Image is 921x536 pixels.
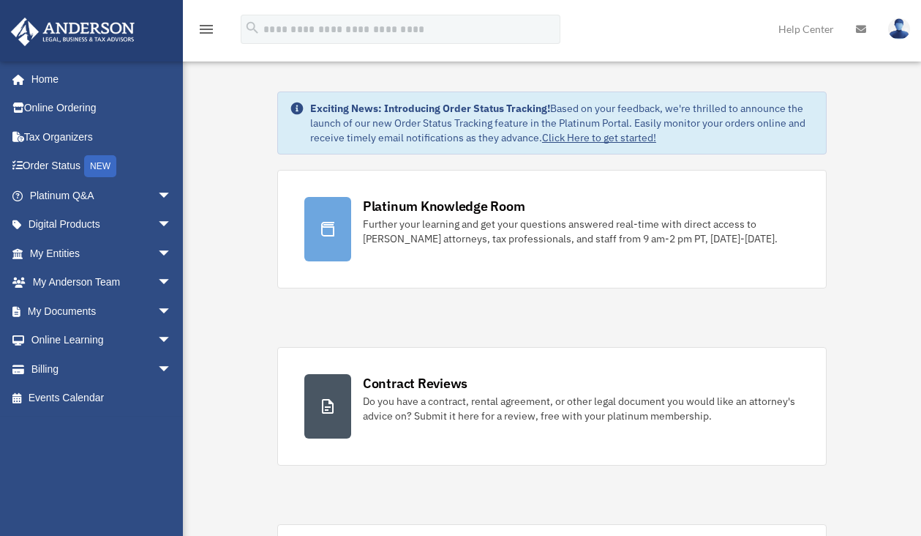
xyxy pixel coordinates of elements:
[10,297,194,326] a: My Documentsarrow_drop_down
[157,268,187,298] span: arrow_drop_down
[10,239,194,268] a: My Entitiesarrow_drop_down
[310,101,814,145] div: Based on your feedback, we're thrilled to announce the launch of our new Order Status Tracking fe...
[10,94,194,123] a: Online Ordering
[10,64,187,94] a: Home
[277,170,827,289] a: Platinum Knowledge Room Further your learning and get your questions answered real-time with dire...
[10,181,194,210] a: Platinum Q&Aarrow_drop_down
[888,18,910,40] img: User Pic
[84,155,116,177] div: NEW
[157,239,187,269] span: arrow_drop_down
[10,384,194,413] a: Events Calendar
[10,354,194,384] a: Billingarrow_drop_down
[10,268,194,297] a: My Anderson Teamarrow_drop_down
[198,21,215,38] i: menu
[244,20,260,36] i: search
[363,374,467,392] div: Contract Reviews
[157,297,187,327] span: arrow_drop_down
[10,326,194,355] a: Online Learningarrow_drop_down
[157,210,187,240] span: arrow_drop_down
[10,210,194,239] a: Digital Productsarrow_drop_down
[363,217,800,246] div: Further your learning and get your questions answered real-time with direct access to [PERSON_NAM...
[157,326,187,356] span: arrow_drop_down
[10,152,194,182] a: Order StatusNEW
[363,197,525,215] div: Platinum Knowledge Room
[198,26,215,38] a: menu
[157,181,187,211] span: arrow_drop_down
[7,18,139,46] img: Anderson Advisors Platinum Portal
[542,131,656,144] a: Click Here to get started!
[363,394,800,423] div: Do you have a contract, rental agreement, or other legal document you would like an attorney's ad...
[157,354,187,384] span: arrow_drop_down
[10,122,194,152] a: Tax Organizers
[277,347,827,466] a: Contract Reviews Do you have a contract, rental agreement, or other legal document you would like...
[310,102,550,115] strong: Exciting News: Introducing Order Status Tracking!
